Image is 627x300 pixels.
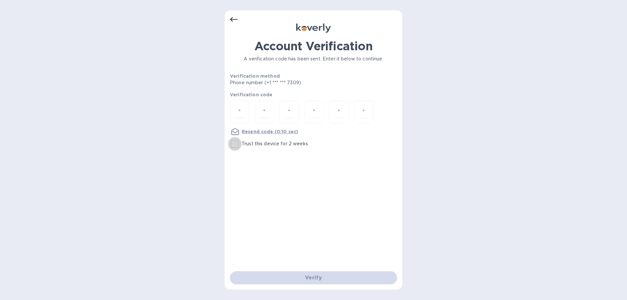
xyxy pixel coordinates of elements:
[230,91,397,98] p: Verification code
[230,39,397,53] h1: Account Verification
[242,129,298,134] u: Resend code (0:10 sec)
[230,55,397,62] p: A verification code has been sent. Enter it below to continue.
[230,73,280,79] b: Verification method
[242,140,308,147] p: Trust this device for 2 weeks
[230,79,351,86] p: Phone number (+1 *** *** 7309)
